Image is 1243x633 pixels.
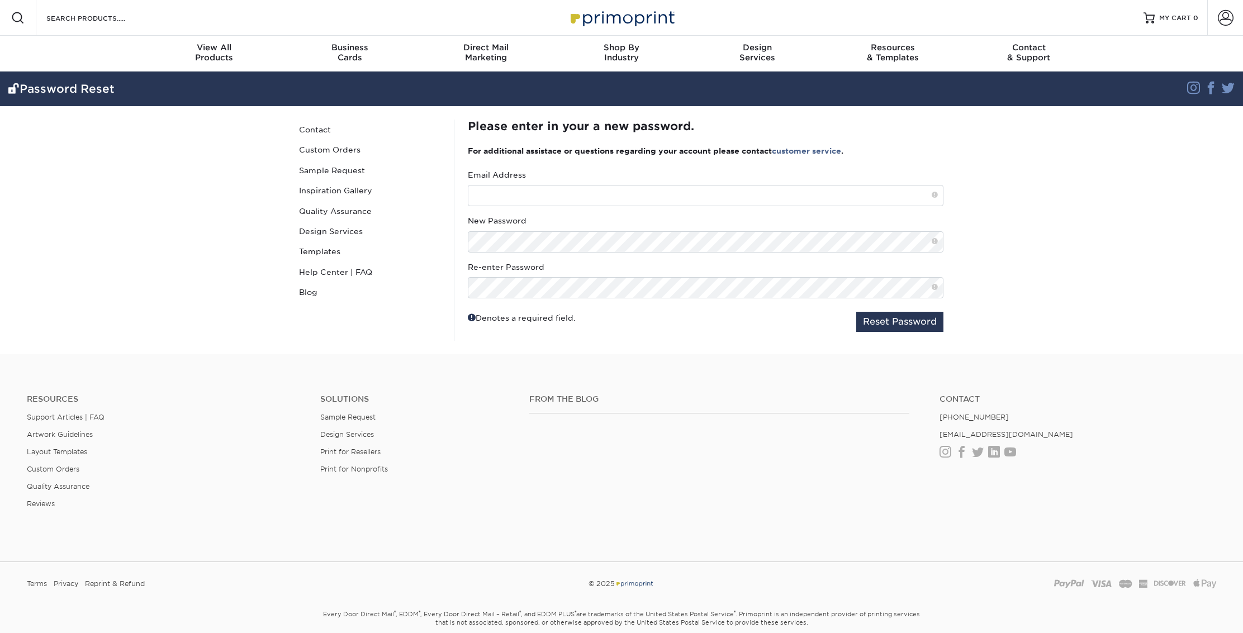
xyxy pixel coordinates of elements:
[961,42,1097,63] div: & Support
[295,221,445,241] a: Design Services
[825,36,961,72] a: Resources& Templates
[772,146,841,155] a: customer service
[940,394,1216,404] a: Contact
[295,120,445,140] a: Contact
[85,575,145,592] a: Reprint & Refund
[320,430,374,439] a: Design Services
[418,42,554,63] div: Marketing
[519,610,521,615] sup: ®
[45,11,154,25] input: SEARCH PRODUCTS.....
[146,36,282,72] a: View AllProducts
[27,465,79,473] a: Custom Orders
[54,575,78,592] a: Privacy
[856,312,943,332] button: Reset Password
[27,394,303,404] h4: Resources
[146,42,282,53] span: View All
[825,42,961,53] span: Resources
[320,465,388,473] a: Print for Nonprofits
[615,579,654,588] img: Primoprint
[295,282,445,302] a: Blog
[689,42,825,53] span: Design
[282,42,418,53] span: Business
[418,42,554,53] span: Direct Mail
[394,610,396,615] sup: ®
[282,36,418,72] a: BusinessCards
[320,413,376,421] a: Sample Request
[468,146,943,155] h3: For additional assistace or questions regarding your account please contact .
[468,312,576,323] div: Denotes a required field.
[418,36,554,72] a: Direct MailMarketing
[961,42,1097,53] span: Contact
[689,42,825,63] div: Services
[468,169,526,180] label: Email Address
[468,120,943,133] h2: Please enter in your a new password.
[1159,13,1191,23] span: MY CART
[295,201,445,221] a: Quality Assurance
[27,575,47,592] a: Terms
[468,215,526,226] label: New Password
[27,448,87,456] a: Layout Templates
[420,575,822,592] div: © 2025
[27,482,89,491] a: Quality Assurance
[1193,14,1198,22] span: 0
[320,394,513,404] h4: Solutions
[575,610,576,615] sup: ®
[825,42,961,63] div: & Templates
[295,140,445,160] a: Custom Orders
[529,394,909,404] h4: From the Blog
[27,430,93,439] a: Artwork Guidelines
[27,413,105,421] a: Support Articles | FAQ
[320,448,381,456] a: Print for Resellers
[734,610,736,615] sup: ®
[282,42,418,63] div: Cards
[961,36,1097,72] a: Contact& Support
[689,36,825,72] a: DesignServices
[566,6,677,30] img: Primoprint
[554,42,690,53] span: Shop By
[27,499,55,508] a: Reviews
[295,241,445,261] a: Templates
[554,42,690,63] div: Industry
[295,262,445,282] a: Help Center | FAQ
[146,42,282,63] div: Products
[468,261,544,273] label: Re-enter Password
[940,413,1009,421] a: [PHONE_NUMBER]
[419,610,420,615] sup: ®
[940,430,1073,439] a: [EMAIL_ADDRESS][DOMAIN_NAME]
[295,160,445,180] a: Sample Request
[295,180,445,201] a: Inspiration Gallery
[554,36,690,72] a: Shop ByIndustry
